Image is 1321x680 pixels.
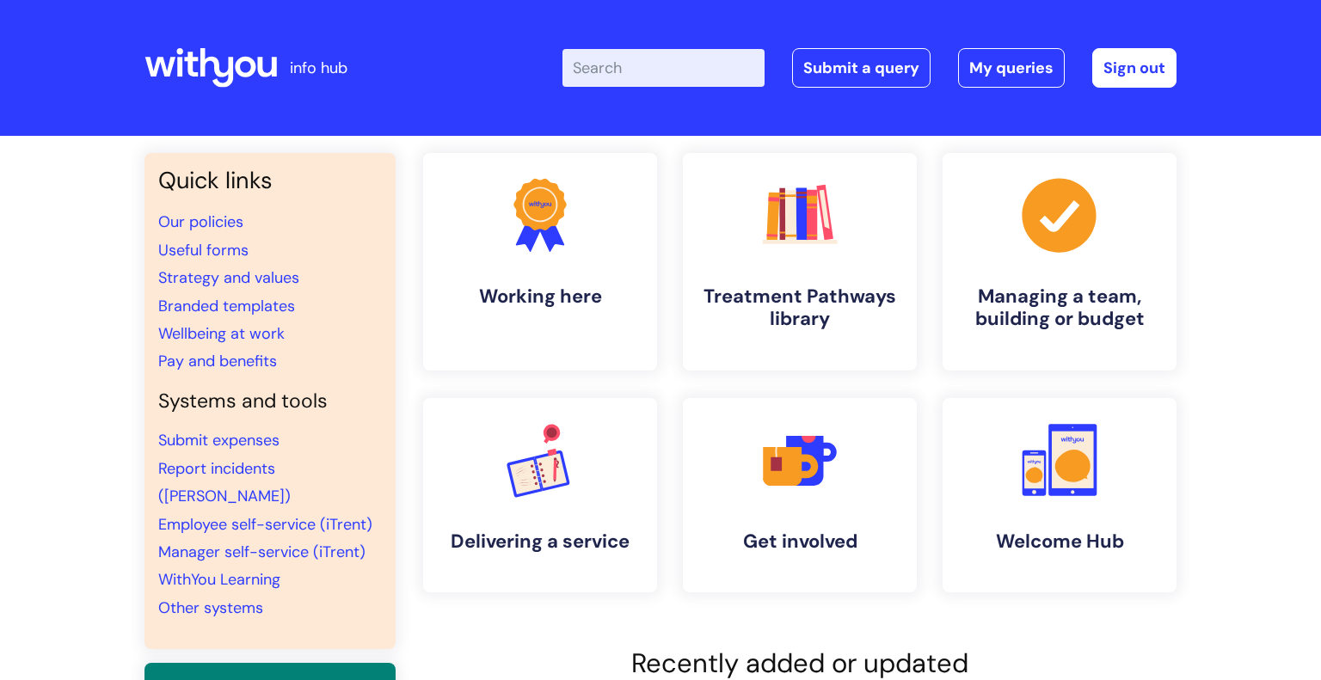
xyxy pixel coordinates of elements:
a: My queries [958,48,1065,88]
h4: Managing a team, building or budget [956,285,1163,331]
h4: Delivering a service [437,530,643,553]
a: Employee self-service (iTrent) [158,514,372,535]
a: Useful forms [158,240,249,260]
h3: Quick links [158,167,382,194]
a: Submit expenses [158,430,280,450]
a: Pay and benefits [158,351,277,371]
a: Welcome Hub [943,398,1177,592]
h4: Working here [437,285,643,308]
a: Managing a team, building or budget [943,153,1177,371]
a: Submit a query [792,48,931,88]
a: Wellbeing at work [158,323,285,344]
a: Our policies [158,211,243,232]
a: Working here [423,153,657,371]
h4: Systems and tools [158,389,382,414]
a: Get involved [683,398,917,592]
a: Branded templates [158,296,295,316]
a: Manager self-service (iTrent) [158,542,366,562]
a: Strategy and values [158,267,299,288]
h4: Welcome Hub [956,530,1163,553]
div: | - [562,48,1177,88]
a: Delivering a service [423,398,657,592]
a: Other systems [158,597,263,618]
h4: Treatment Pathways library [697,285,903,331]
a: Treatment Pathways library [683,153,917,371]
h4: Get involved [697,530,903,553]
a: WithYou Learning [158,569,280,590]
h2: Recently added or updated [423,647,1177,679]
a: Report incidents ([PERSON_NAME]) [158,458,291,506]
a: Sign out [1092,48,1177,88]
p: info hub [290,54,347,82]
input: Search [562,49,765,87]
